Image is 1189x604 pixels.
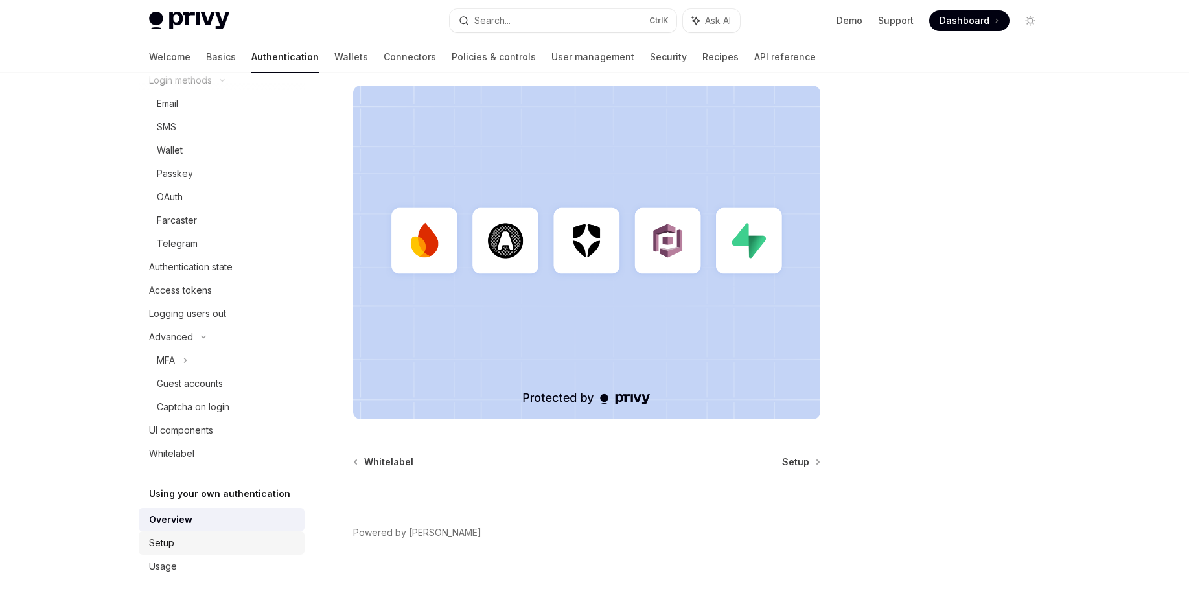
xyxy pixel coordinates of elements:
[139,162,305,185] a: Passkey
[139,185,305,209] a: OAuth
[878,14,914,27] a: Support
[206,41,236,73] a: Basics
[474,13,511,29] div: Search...
[149,486,290,502] h5: Using your own authentication
[754,41,816,73] a: API reference
[149,306,226,321] div: Logging users out
[353,86,820,419] img: JWT-based auth splash
[149,41,190,73] a: Welcome
[139,279,305,302] a: Access tokens
[149,283,212,298] div: Access tokens
[157,189,183,205] div: OAuth
[139,508,305,531] a: Overview
[149,559,177,574] div: Usage
[683,9,740,32] button: Ask AI
[702,41,739,73] a: Recipes
[157,376,223,391] div: Guest accounts
[1020,10,1041,31] button: Toggle dark mode
[354,456,413,469] a: Whitelabel
[551,41,634,73] a: User management
[139,419,305,442] a: UI components
[139,115,305,139] a: SMS
[149,446,194,461] div: Whitelabel
[157,399,229,415] div: Captcha on login
[450,9,676,32] button: Search...CtrlK
[139,395,305,419] a: Captcha on login
[139,255,305,279] a: Authentication state
[782,456,819,469] a: Setup
[139,531,305,555] a: Setup
[149,259,233,275] div: Authentication state
[139,232,305,255] a: Telegram
[139,302,305,325] a: Logging users out
[705,14,731,27] span: Ask AI
[157,119,176,135] div: SMS
[149,423,213,438] div: UI components
[782,456,809,469] span: Setup
[157,143,183,158] div: Wallet
[139,139,305,162] a: Wallet
[149,512,192,528] div: Overview
[157,236,198,251] div: Telegram
[139,92,305,115] a: Email
[940,14,989,27] span: Dashboard
[157,213,197,228] div: Farcaster
[149,329,193,345] div: Advanced
[149,535,174,551] div: Setup
[929,10,1010,31] a: Dashboard
[139,555,305,578] a: Usage
[334,41,368,73] a: Wallets
[650,41,687,73] a: Security
[139,209,305,232] a: Farcaster
[157,353,175,368] div: MFA
[139,372,305,395] a: Guest accounts
[837,14,862,27] a: Demo
[157,96,178,111] div: Email
[364,456,413,469] span: Whitelabel
[384,41,436,73] a: Connectors
[452,41,536,73] a: Policies & controls
[149,12,229,30] img: light logo
[251,41,319,73] a: Authentication
[139,442,305,465] a: Whitelabel
[649,16,669,26] span: Ctrl K
[353,526,481,539] a: Powered by [PERSON_NAME]
[157,166,193,181] div: Passkey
